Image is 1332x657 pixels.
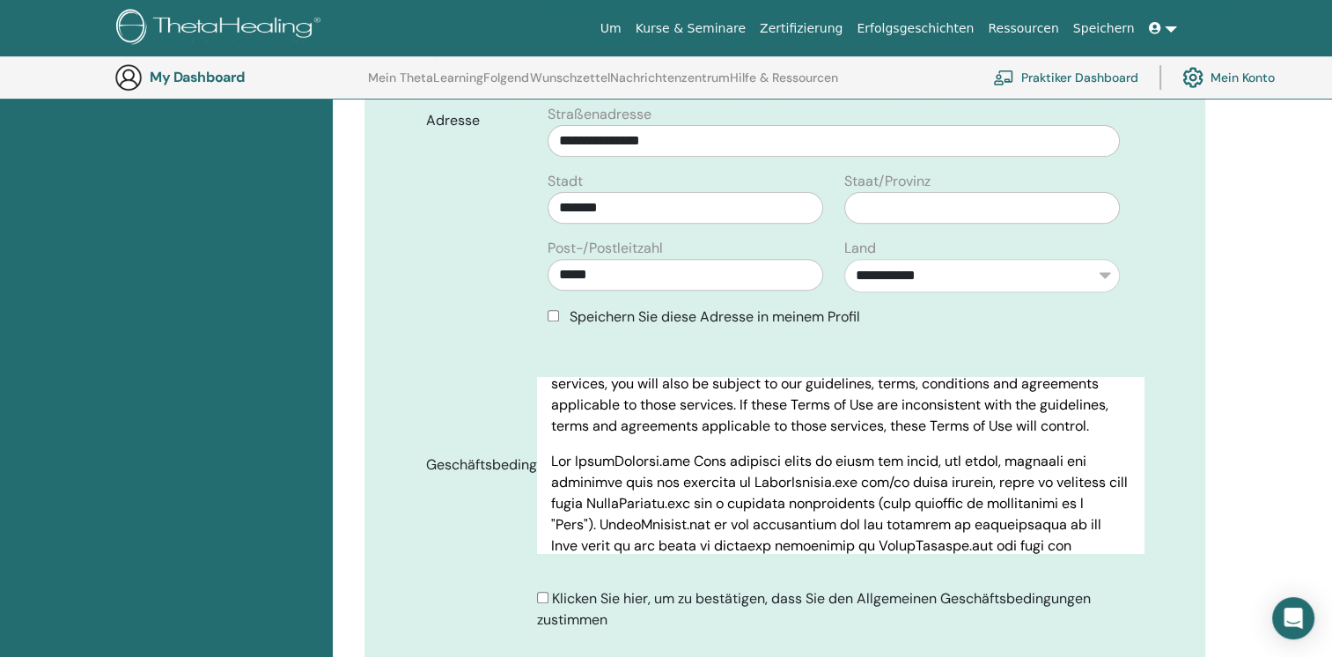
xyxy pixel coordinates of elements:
[413,448,537,482] label: Geschäftsbedingungen
[150,69,326,85] h3: My Dashboard
[368,70,483,99] a: Mein ThetaLearning
[570,307,860,326] span: Speichern Sie diese Adresse in meinem Profil
[1272,597,1314,639] div: Open Intercom Messenger
[537,589,1091,629] span: Klicken Sie hier, um zu bestätigen, dass Sie den Allgemeinen Geschäftsbedingungen zustimmen
[850,12,981,45] a: Erfolgsgeschichten
[548,171,583,192] label: Stadt
[730,70,838,99] a: Hilfe & Ressourcen
[483,70,529,99] a: Folgend
[548,104,651,125] label: Straßenadresse
[548,238,663,259] label: Post-/Postleitzahl
[1066,12,1142,45] a: Speichern
[993,58,1138,97] a: Praktiker Dashboard
[1182,58,1275,97] a: Mein Konto
[610,70,730,99] a: Nachrichtenzentrum
[116,9,327,48] img: logo.png
[629,12,753,45] a: Kurse & Seminare
[844,171,931,192] label: Staat/Provinz
[981,12,1065,45] a: Ressourcen
[593,12,629,45] a: Um
[993,70,1014,85] img: chalkboard-teacher.svg
[1182,63,1203,92] img: cog.svg
[114,63,143,92] img: generic-user-icon.jpg
[753,12,850,45] a: Zertifizierung
[530,70,610,99] a: Wunschzettel
[413,104,537,137] label: Adresse
[844,238,876,259] label: Land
